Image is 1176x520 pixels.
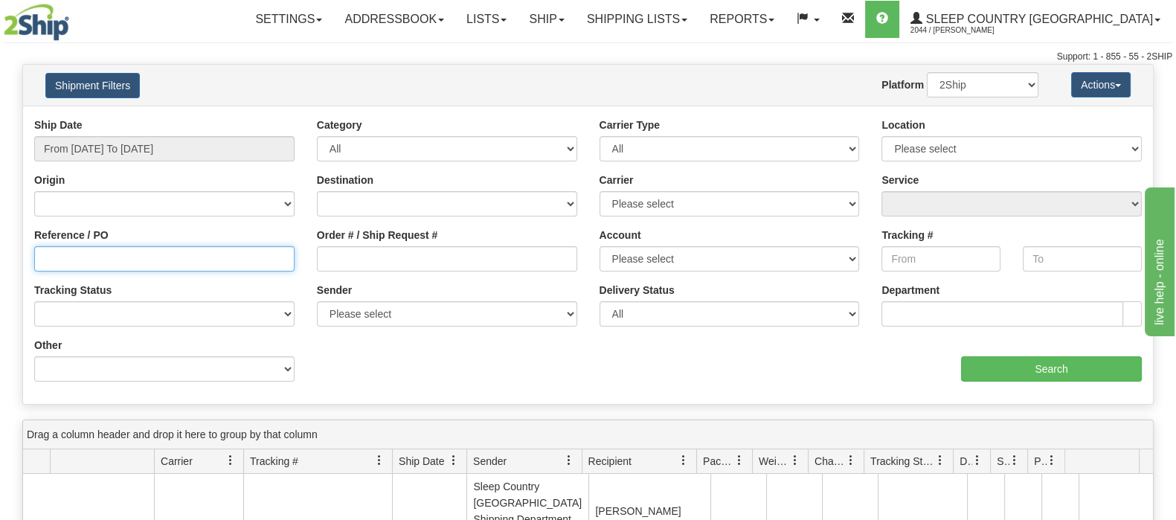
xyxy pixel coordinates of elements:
label: Order # / Ship Request # [317,228,438,243]
label: Carrier [600,173,634,187]
span: 2044 / [PERSON_NAME] [910,23,1022,38]
button: Shipment Filters [45,73,140,98]
span: Shipment Issues [997,454,1009,469]
label: Reference / PO [34,228,109,243]
a: Settings [244,1,333,38]
a: Sleep Country [GEOGRAPHIC_DATA] 2044 / [PERSON_NAME] [899,1,1172,38]
a: Shipping lists [576,1,698,38]
div: grid grouping header [23,420,1153,449]
button: Actions [1071,72,1131,97]
label: Carrier Type [600,118,660,132]
label: Platform [881,77,924,92]
span: Sender [473,454,507,469]
label: Origin [34,173,65,187]
div: live help - online [11,9,138,27]
a: Tracking # filter column settings [367,448,392,473]
a: Sender filter column settings [556,448,582,473]
a: Ship Date filter column settings [441,448,466,473]
span: Carrier [161,454,193,469]
label: Sender [317,283,352,298]
a: Pickup Status filter column settings [1039,448,1064,473]
label: Category [317,118,362,132]
label: Tracking Status [34,283,112,298]
div: Support: 1 - 855 - 55 - 2SHIP [4,51,1172,63]
a: Delivery Status filter column settings [965,448,990,473]
a: Packages filter column settings [727,448,752,473]
a: Shipment Issues filter column settings [1002,448,1027,473]
label: Destination [317,173,373,187]
label: Location [881,118,925,132]
iframe: chat widget [1142,184,1175,336]
input: From [881,246,1000,272]
span: Weight [759,454,790,469]
span: Tracking Status [870,454,935,469]
a: Addressbook [333,1,455,38]
span: Delivery Status [960,454,972,469]
a: Tracking Status filter column settings [928,448,953,473]
a: Recipient filter column settings [671,448,696,473]
a: Lists [455,1,518,38]
input: To [1023,246,1142,272]
label: Delivery Status [600,283,675,298]
span: Sleep Country [GEOGRAPHIC_DATA] [922,13,1153,25]
span: Packages [703,454,734,469]
img: logo2044.jpg [4,4,69,41]
input: Search [961,356,1142,382]
label: Tracking # [881,228,933,243]
label: Account [600,228,641,243]
label: Ship Date [34,118,83,132]
label: Other [34,338,62,353]
a: Weight filter column settings [783,448,808,473]
label: Department [881,283,939,298]
a: Reports [698,1,785,38]
span: Pickup Status [1034,454,1047,469]
span: Charge [814,454,846,469]
a: Carrier filter column settings [218,448,243,473]
label: Service [881,173,919,187]
span: Tracking # [250,454,298,469]
span: Ship Date [399,454,444,469]
span: Recipient [588,454,632,469]
a: Charge filter column settings [838,448,864,473]
a: Ship [518,1,575,38]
